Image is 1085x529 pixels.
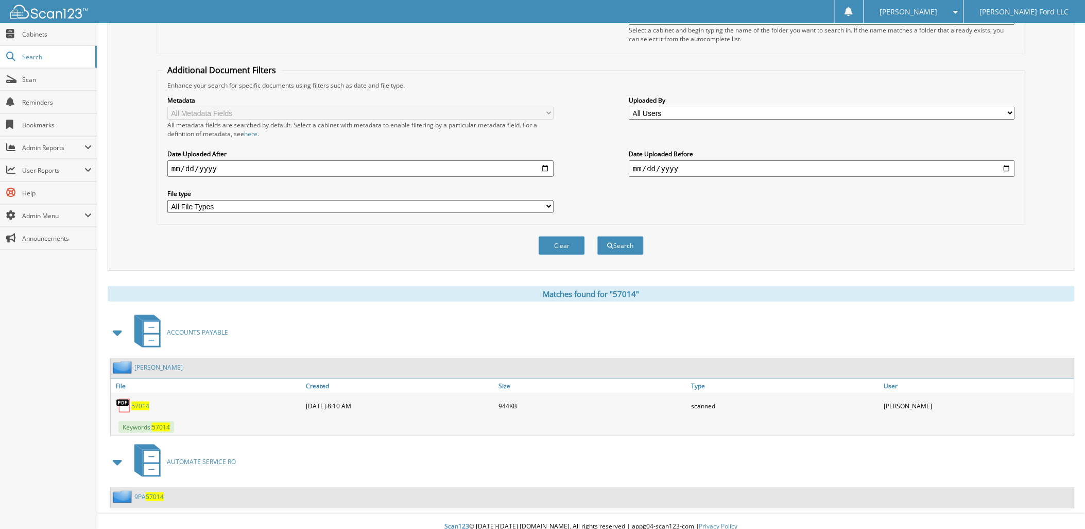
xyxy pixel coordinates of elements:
[134,492,164,501] a: 9PA57014
[113,490,134,503] img: folder2.png
[152,423,170,432] span: 57014
[167,150,554,158] label: Date Uploaded After
[167,328,228,337] span: ACCOUNTS PAYABLE
[128,441,236,482] a: AUTOMATE SERVICE RO
[689,395,882,416] div: scanned
[146,492,164,501] span: 57014
[113,361,134,374] img: folder2.png
[22,143,84,152] span: Admin Reports
[539,236,585,255] button: Clear
[1034,480,1085,529] iframe: Chat Widget
[882,379,1074,393] a: User
[496,379,688,393] a: Size
[167,457,236,466] span: AUTOMATE SERVICE RO
[22,75,92,84] span: Scan
[118,421,174,433] span: Keywords:
[162,81,1020,90] div: Enhance your search for specific documents using filters such as date and file type.
[22,234,92,243] span: Announcements
[629,150,1015,158] label: Date Uploaded Before
[882,395,1074,416] div: [PERSON_NAME]
[597,236,644,255] button: Search
[128,312,228,353] a: ACCOUNTS PAYABLE
[111,379,303,393] a: File
[167,96,554,105] label: Metadata
[22,53,90,61] span: Search
[303,379,496,393] a: Created
[167,121,554,138] div: All metadata fields are searched by default. Select a cabinet with metadata to enable filtering b...
[22,211,84,220] span: Admin Menu
[162,64,281,76] legend: Additional Document Filters
[22,166,84,175] span: User Reports
[496,395,688,416] div: 944KB
[167,189,554,198] label: File type
[689,379,882,393] a: Type
[167,160,554,177] input: start
[629,160,1015,177] input: end
[22,189,92,197] span: Help
[980,9,1069,15] span: [PERSON_NAME] Ford LLC
[116,398,131,414] img: PDF.png
[22,30,92,39] span: Cabinets
[629,26,1015,43] div: Select a cabinet and begin typing the name of the folder you want to search in. If the name match...
[134,363,183,372] a: [PERSON_NAME]
[108,286,1075,302] div: Matches found for "57014"
[244,129,257,138] a: here
[10,5,88,19] img: scan123-logo-white.svg
[880,9,938,15] span: [PERSON_NAME]
[22,121,92,129] span: Bookmarks
[22,98,92,107] span: Reminders
[629,96,1015,105] label: Uploaded By
[303,395,496,416] div: [DATE] 8:10 AM
[131,402,149,410] a: 57014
